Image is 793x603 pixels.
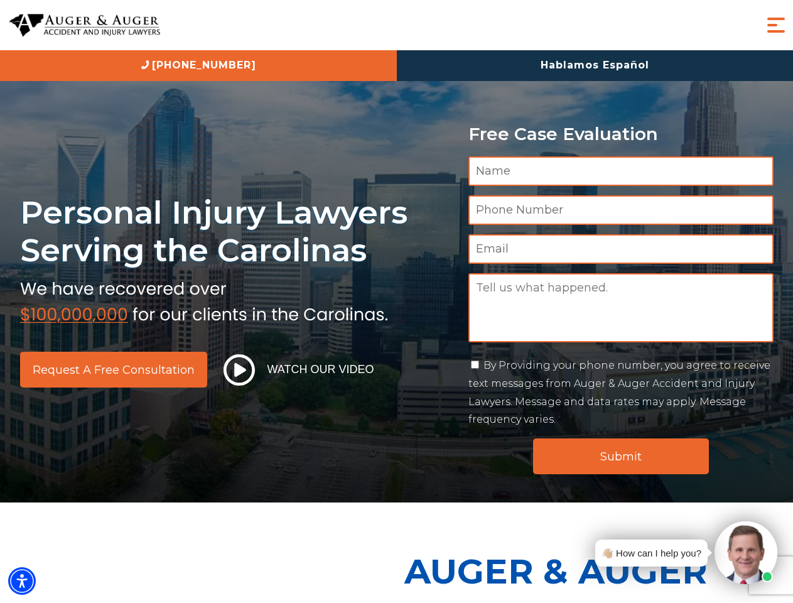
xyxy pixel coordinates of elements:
[20,352,207,388] a: Request a Free Consultation
[20,193,453,269] h1: Personal Injury Lawyers Serving the Carolinas
[9,14,160,37] img: Auger & Auger Accident and Injury Lawyers Logo
[468,359,770,425] label: By Providing your phone number, you agree to receive text messages from Auger & Auger Accident an...
[468,234,774,264] input: Email
[715,521,777,584] img: Intaker widget Avatar
[468,156,774,186] input: Name
[468,124,774,144] p: Free Case Evaluation
[20,276,388,323] img: sub text
[8,567,36,595] div: Accessibility Menu
[33,364,195,376] span: Request a Free Consultation
[763,13,789,38] button: Menu
[601,545,701,562] div: 👋🏼 How can I help you?
[220,354,378,386] button: Watch Our Video
[404,540,786,602] p: Auger & Auger
[468,195,774,225] input: Phone Number
[533,438,709,474] input: Submit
